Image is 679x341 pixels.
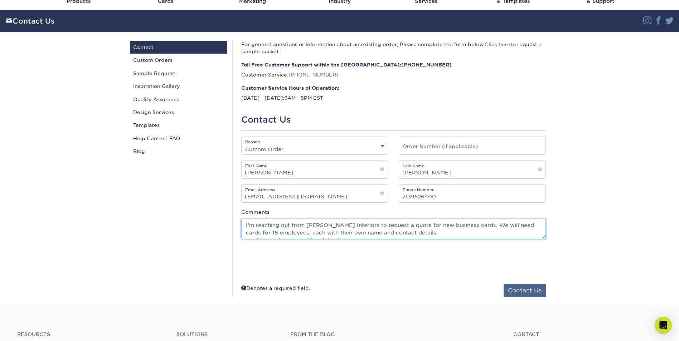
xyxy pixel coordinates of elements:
[130,93,227,106] a: Quality Assurance
[130,145,227,158] a: Blog
[401,62,452,68] a: [PHONE_NUMBER]
[130,80,227,93] a: Inspiration Gallery
[130,119,227,132] a: Templates
[130,106,227,119] a: Design Services
[288,72,338,78] a: [PHONE_NUMBER]
[241,61,546,79] p: Customer Service:
[176,331,280,337] h4: Solutions
[437,248,533,272] iframe: reCAPTCHA
[130,67,227,80] a: Sample Request
[513,331,662,337] a: Contact
[241,284,310,292] div: Denotes a required field.
[2,319,61,338] iframe: Google Customer Reviews
[290,331,494,337] h4: From the Blog
[241,115,546,125] h1: Contact Us
[241,95,284,101] span: [DATE] - [DATE]:
[130,41,227,54] a: Contact
[655,317,672,334] div: Open Intercom Messenger
[241,84,546,102] p: 9AM - 5PM EST
[130,54,227,66] a: Custom Orders
[504,284,546,297] button: Contact Us
[17,331,166,337] h4: Resources
[241,61,546,68] strong: Toll Free Customer Support within the [GEOGRAPHIC_DATA]:
[241,208,270,216] label: Comments
[241,84,546,92] strong: Customer Service Hours of Operation:
[130,132,227,145] a: Help Center | FAQ
[241,41,546,55] p: For general questions or information about an existing order, Please complete the form below. to ...
[485,41,510,47] a: Click here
